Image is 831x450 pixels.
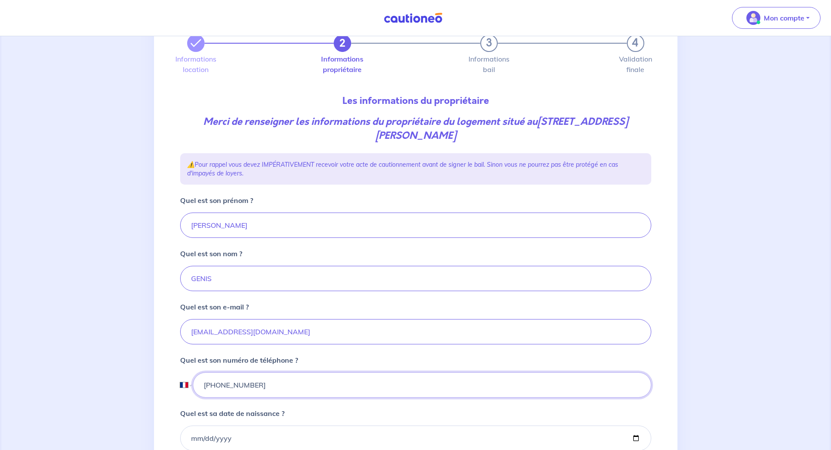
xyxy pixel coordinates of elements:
em: Merci de renseigner les informations du propriétaire du logement situé au [203,115,628,142]
button: illu_account_valid_menu.svgMon compte [732,7,821,29]
p: Quel est son prénom ? [180,195,253,206]
label: Informations propriétaire [334,55,351,73]
input: duteuil@gmail.com [180,319,651,344]
label: Validation finale [627,55,644,73]
img: Cautioneo [380,13,446,24]
input: Daniel [180,213,651,238]
p: Quel est sa date de naissance ? [180,408,284,419]
p: Les informations du propriétaire [180,94,651,108]
p: ⚠️ [187,160,644,178]
label: Informations bail [480,55,498,73]
p: Quel est son nom ? [180,248,242,259]
input: Duteuil [180,266,651,291]
input: 06 90 67 45 34 [193,372,651,398]
p: Quel est son numéro de téléphone ? [180,355,298,365]
img: illu_account_valid_menu.svg [746,11,760,25]
p: Mon compte [764,13,804,23]
label: Informations location [187,55,205,73]
em: Pour rappel vous devez IMPÉRATIVEMENT recevoir votre acte de cautionnement avant de signer le bai... [187,161,618,177]
p: Quel est son e-mail ? [180,302,249,312]
button: 2 [334,34,351,52]
strong: [STREET_ADDRESS][PERSON_NAME] [376,115,628,142]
